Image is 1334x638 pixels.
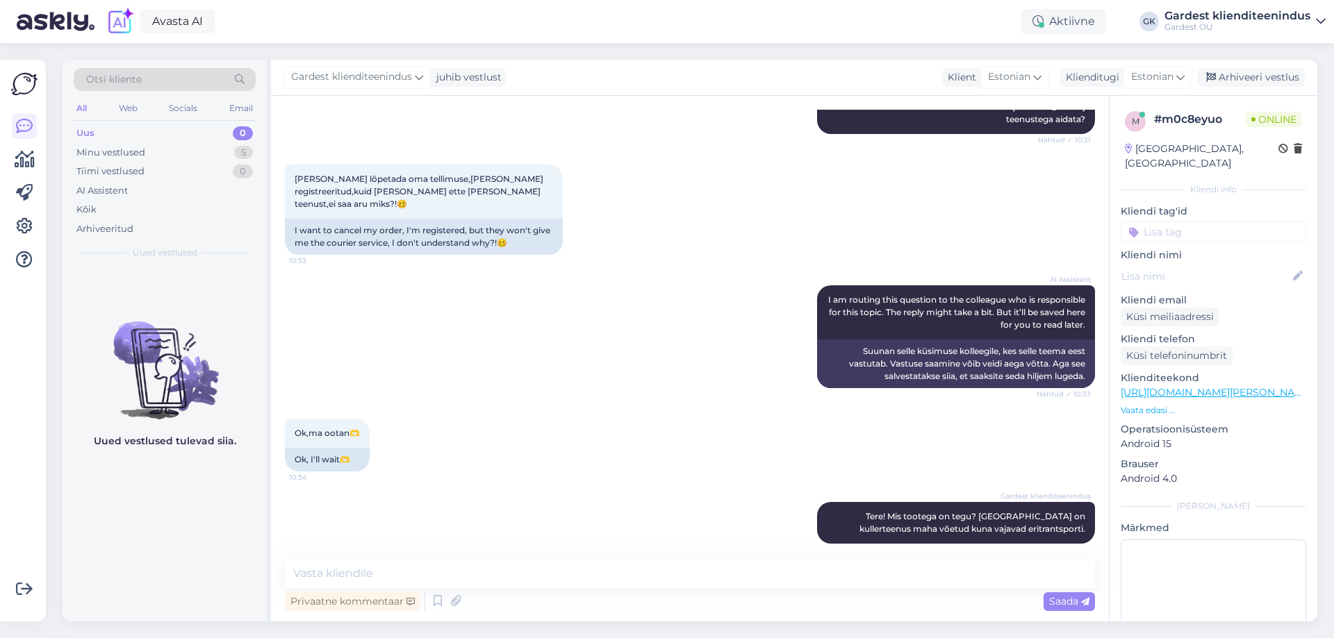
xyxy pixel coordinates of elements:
[227,99,256,117] div: Email
[1121,471,1306,486] p: Android 4.0
[76,184,128,198] div: AI Assistent
[76,146,145,160] div: Minu vestlused
[74,99,90,117] div: All
[1121,293,1306,308] p: Kliendi email
[285,219,563,255] div: I want to cancel my order, I'm registered, but they won't give me the courier service, I don't un...
[1121,248,1306,262] p: Kliendi nimi
[140,10,215,33] a: Avasta AI
[431,70,502,85] div: juhib vestlust
[1131,69,1174,85] span: Estonian
[233,165,253,178] div: 0
[988,69,1030,85] span: Estonian
[1164,10,1310,22] div: Gardest klienditeenindus
[1121,457,1306,471] p: Brauser
[11,71,38,97] img: Askly Logo
[106,7,135,36] img: explore-ai
[1198,68,1305,87] div: Arhiveeri vestlus
[295,174,545,209] span: [PERSON_NAME] lõpetada oma tellimuse,[PERSON_NAME] registreeritud,kuid [PERSON_NAME] ette [PERSON...
[285,592,420,611] div: Privaatne kommentaar
[1121,500,1306,512] div: [PERSON_NAME]
[289,472,341,482] span: 10:34
[289,255,341,266] span: 10:33
[63,296,267,421] img: No chats
[1037,389,1091,399] span: Nähtud ✓ 10:33
[166,99,200,117] div: Socials
[1060,70,1119,85] div: Klienditugi
[942,70,976,85] div: Klient
[1125,142,1278,171] div: [GEOGRAPHIC_DATA], [GEOGRAPHIC_DATA]
[1121,521,1306,535] p: Märkmed
[1132,116,1139,126] span: m
[1049,595,1089,607] span: Saada
[1164,22,1310,33] div: Gardest OÜ
[1038,135,1091,145] span: Nähtud ✓ 10:31
[291,69,412,85] span: Gardest klienditeenindus
[94,434,236,448] p: Uued vestlused tulevad siia.
[817,339,1095,388] div: Suunan selle küsimuse kolleegile, kes selle teema eest vastutab. Vastuse saamine võib veidi aega ...
[1000,491,1091,501] span: Gardest klienditeenindus
[1246,112,1302,127] span: Online
[828,294,1087,330] span: I am routing this question to the colleague who is responsible for this topic. The reply might ta...
[76,165,145,178] div: Tiimi vestlused
[1121,269,1290,284] input: Lisa nimi
[1121,183,1306,196] div: Kliendi info
[859,511,1087,534] span: Tere! Mis tootega on tegu? [GEOGRAPHIC_DATA] on kullerteenus maha võetud kuna vajavad eritrantspo...
[1121,221,1306,242] input: Lisa tag
[1121,332,1306,346] p: Kliendi telefon
[1154,111,1246,128] div: # m0c8eyuo
[1121,308,1219,326] div: Küsi meiliaadressi
[1121,371,1306,385] p: Klienditeekond
[1121,204,1306,219] p: Kliendi tag'id
[233,126,253,140] div: 0
[234,146,253,160] div: 5
[1039,274,1091,285] span: AI Assistent
[285,448,370,471] div: Ok, I'll wait🫶
[1039,544,1091,555] span: 10:45
[1121,422,1306,437] p: Operatsioonisüsteem
[1121,346,1233,365] div: Küsi telefoninumbrit
[76,126,94,140] div: Uus
[1121,386,1312,398] a: [URL][DOMAIN_NAME][PERSON_NAME]
[76,222,133,236] div: Arhiveeritud
[295,428,360,438] span: Ok,ma ootan🫶
[76,203,97,217] div: Kõik
[1139,12,1159,31] div: GK
[1021,9,1106,34] div: Aktiivne
[1121,437,1306,451] p: Android 15
[116,99,140,117] div: Web
[1164,10,1326,33] a: Gardest klienditeenindusGardest OÜ
[133,246,197,259] span: Uued vestlused
[86,72,142,87] span: Otsi kliente
[1121,404,1306,417] p: Vaata edasi ...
